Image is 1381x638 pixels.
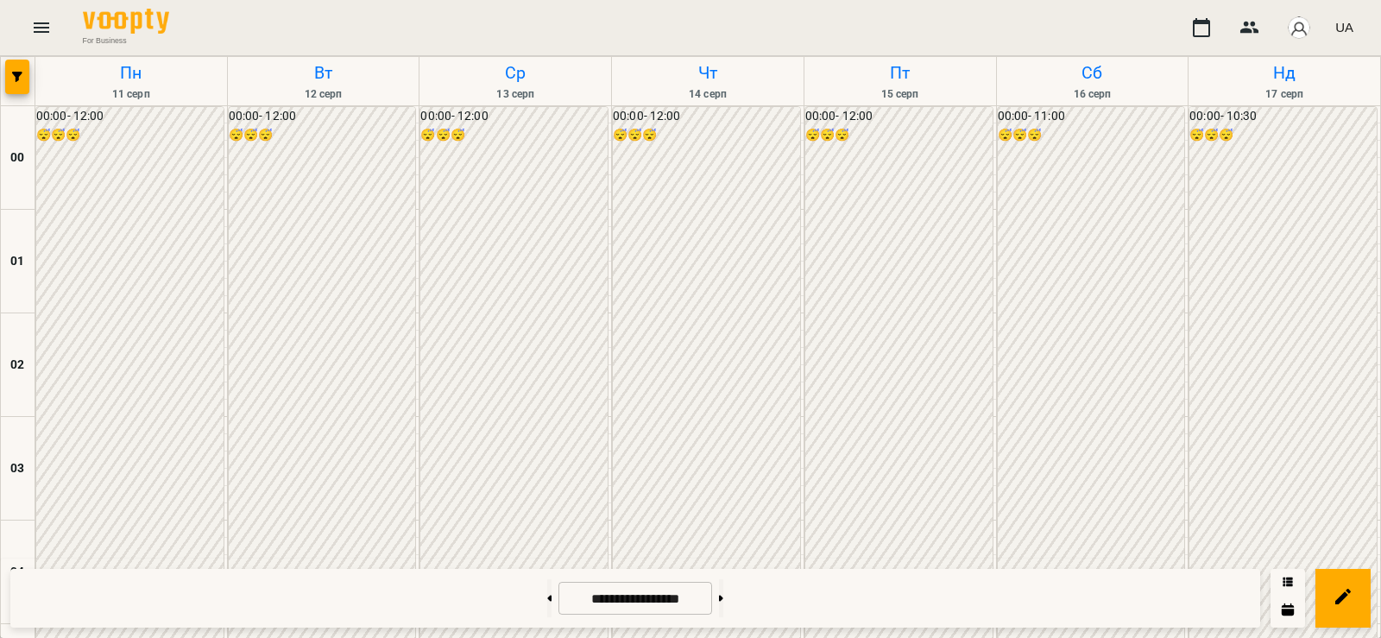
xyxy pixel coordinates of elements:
h6: 00:00 - 12:00 [805,107,993,126]
h6: 00:00 - 11:00 [998,107,1185,126]
h6: 03 [10,459,24,478]
h6: 13 серп [422,86,609,103]
h6: 16 серп [999,86,1186,103]
h6: 😴😴😴 [1189,126,1377,145]
h6: 😴😴😴 [998,126,1185,145]
span: UA [1335,18,1353,36]
h6: Вт [230,60,417,86]
h6: Чт [615,60,801,86]
h6: 😴😴😴 [229,126,416,145]
h6: Пн [38,60,224,86]
h6: 00 [10,148,24,167]
h6: 00:00 - 12:00 [229,107,416,126]
h6: 😴😴😴 [36,126,224,145]
h6: 00:00 - 12:00 [36,107,224,126]
h6: 00:00 - 12:00 [613,107,800,126]
h6: 😴😴😴 [613,126,800,145]
h6: 00:00 - 10:30 [1189,107,1377,126]
h6: 17 серп [1191,86,1378,103]
h6: Сб [999,60,1186,86]
h6: 14 серп [615,86,801,103]
img: Voopty Logo [83,9,169,34]
h6: 00:00 - 12:00 [420,107,608,126]
h6: 11 серп [38,86,224,103]
button: UA [1328,11,1360,43]
h6: 02 [10,356,24,375]
h6: 12 серп [230,86,417,103]
span: For Business [83,35,169,46]
h6: 01 [10,252,24,271]
h6: Нд [1191,60,1378,86]
h6: 😴😴😴 [420,126,608,145]
h6: 15 серп [807,86,993,103]
button: Menu [21,7,62,48]
img: avatar_s.png [1287,16,1311,40]
h6: Ср [422,60,609,86]
h6: Пт [807,60,993,86]
h6: 😴😴😴 [805,126,993,145]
